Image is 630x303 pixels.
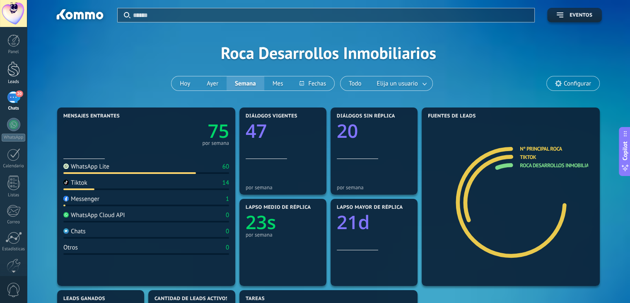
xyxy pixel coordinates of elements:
div: Tiktok [63,179,87,187]
img: Tiktok [63,180,69,185]
div: Chats [2,106,26,111]
span: Eventos [570,12,592,18]
span: 20 [16,90,23,97]
img: Chats [63,228,69,234]
div: 0 [226,227,229,235]
span: Configurar [564,80,591,87]
div: WhatsApp Cloud API [63,211,125,219]
div: por semana [246,184,320,191]
div: 60 [222,163,229,171]
text: 23s [246,210,276,235]
span: Lapso mayor de réplica [337,205,403,210]
div: Listas [2,193,26,198]
div: Estadísticas [2,247,26,252]
div: 0 [226,244,229,252]
button: Ayer [198,76,227,90]
button: Eventos [547,8,602,22]
text: 75 [208,118,229,144]
div: por semana [337,184,411,191]
a: ROCA Desarrollos Inmobiliarios [520,162,599,169]
span: Copilot [621,142,629,161]
div: 0 [226,211,229,219]
span: Lapso medio de réplica [246,205,311,210]
span: Elija un usuario [375,78,420,89]
div: por semana [202,141,229,145]
button: Mes [264,76,292,90]
div: Leads [2,79,26,85]
div: 14 [222,179,229,187]
text: 47 [246,118,267,144]
button: Semana [227,76,264,90]
a: TikTok [520,154,536,161]
text: 20 [337,118,358,144]
div: 1 [226,195,229,203]
span: Cantidad de leads activos [154,296,229,302]
span: Mensajes entrantes [63,113,120,119]
span: Fuentes de leads [428,113,476,119]
button: Fechas [291,76,334,90]
a: 21d [337,210,411,235]
span: Leads ganados [63,296,105,302]
div: Correo [2,220,26,225]
div: Otros [63,244,78,252]
img: Messenger [63,196,69,201]
div: WhatsApp [2,134,25,142]
div: Panel [2,49,26,55]
img: WhatsApp Cloud API [63,212,69,217]
a: N° Principal Roca [520,145,562,152]
span: Tareas [246,296,265,302]
span: Diálogos vigentes [246,113,297,119]
span: Diálogos sin réplica [337,113,395,119]
text: 21d [337,210,369,235]
div: Chats [63,227,86,235]
button: Todo [340,76,370,90]
button: Elija un usuario [370,76,432,90]
div: Calendario [2,164,26,169]
div: Messenger [63,195,99,203]
a: 75 [146,118,229,144]
button: Hoy [171,76,198,90]
div: WhatsApp Lite [63,163,109,171]
div: por semana [246,232,320,238]
img: WhatsApp Lite [63,164,69,169]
